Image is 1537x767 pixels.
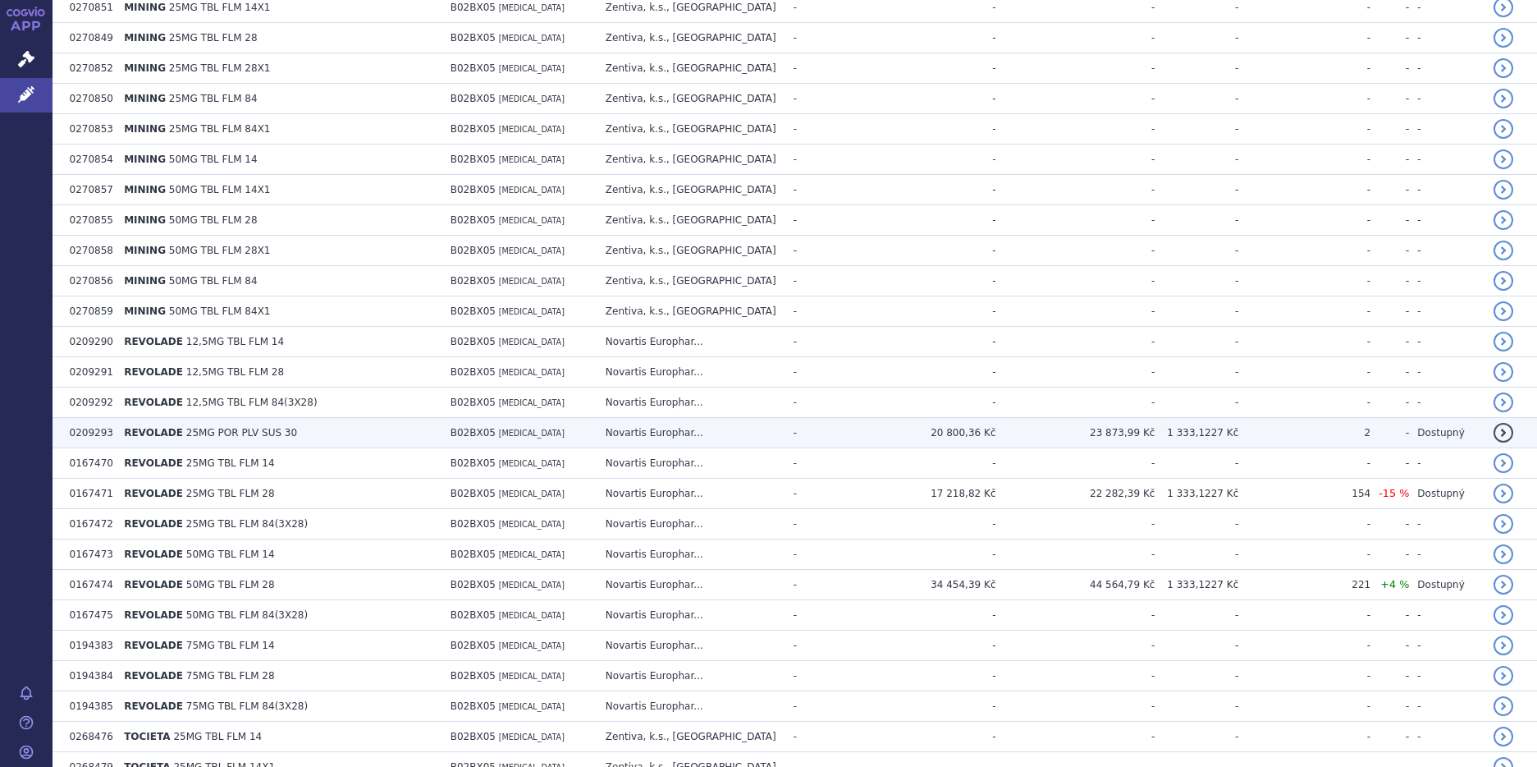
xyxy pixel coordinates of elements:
[1238,418,1370,448] td: 2
[1155,570,1238,600] td: 1 333,1227 Kč
[847,479,996,509] td: 17 218,82 Kč
[1238,205,1370,236] td: -
[499,3,565,12] span: [MEDICAL_DATA]
[785,114,847,145] td: -
[1155,236,1238,266] td: -
[124,123,166,135] span: MINING
[597,631,785,661] td: Novartis Europhar...
[1409,479,1484,509] td: Dostupný
[785,418,847,448] td: -
[1370,327,1409,357] td: -
[499,64,565,73] span: [MEDICAL_DATA]
[1494,423,1513,443] a: detail
[451,397,496,408] span: B02BX05
[847,540,996,570] td: -
[1238,448,1370,479] td: -
[1494,58,1513,78] a: detail
[1494,636,1513,655] a: detail
[995,418,1155,448] td: 23 873,99 Kč
[1155,448,1238,479] td: -
[1155,266,1238,296] td: -
[847,114,996,145] td: -
[1370,23,1409,53] td: -
[451,32,496,44] span: B02BX05
[847,448,996,479] td: -
[451,154,496,165] span: B02BX05
[597,23,785,53] td: Zentiva, k.s., [GEOGRAPHIC_DATA]
[1370,114,1409,145] td: -
[1409,296,1484,327] td: -
[499,307,565,316] span: [MEDICAL_DATA]
[124,366,183,378] span: REVOLADE
[597,327,785,357] td: Novartis Europhar...
[1155,296,1238,327] td: -
[995,540,1155,570] td: -
[1494,119,1513,139] a: detail
[451,123,496,135] span: B02BX05
[597,266,785,296] td: Zentiva, k.s., [GEOGRAPHIC_DATA]
[1494,180,1513,200] a: detail
[499,186,565,195] span: [MEDICAL_DATA]
[1494,89,1513,108] a: detail
[995,448,1155,479] td: -
[785,570,847,600] td: -
[1155,509,1238,540] td: -
[995,84,1155,114] td: -
[124,2,166,13] span: MINING
[1409,205,1484,236] td: -
[1494,544,1513,564] a: detail
[62,357,117,388] td: 0209291
[1494,301,1513,321] a: detail
[1370,236,1409,266] td: -
[1370,418,1409,448] td: -
[1155,418,1238,448] td: 1 333,1227 Kč
[186,366,284,378] span: 12,5MG TBL FLM 28
[597,296,785,327] td: Zentiva, k.s., [GEOGRAPHIC_DATA]
[499,34,565,43] span: [MEDICAL_DATA]
[995,357,1155,388] td: -
[124,32,166,44] span: MINING
[1409,448,1484,479] td: -
[169,184,271,195] span: 50MG TBL FLM 14X1
[1238,600,1370,631] td: -
[785,145,847,175] td: -
[995,205,1155,236] td: -
[785,388,847,418] td: -
[62,175,117,205] td: 0270857
[597,388,785,418] td: Novartis Europhar...
[1409,327,1484,357] td: -
[1494,362,1513,382] a: detail
[1370,509,1409,540] td: -
[186,609,308,621] span: 50MG TBL FLM 84(3X28)
[995,114,1155,145] td: -
[1155,540,1238,570] td: -
[1409,145,1484,175] td: -
[124,305,166,317] span: MINING
[169,245,271,256] span: 50MG TBL FLM 28X1
[451,214,496,226] span: B02BX05
[1409,388,1484,418] td: -
[995,23,1155,53] td: -
[597,114,785,145] td: Zentiva, k.s., [GEOGRAPHIC_DATA]
[785,53,847,84] td: -
[1370,357,1409,388] td: -
[995,570,1155,600] td: 44 564,79 Kč
[1238,84,1370,114] td: -
[124,488,183,499] span: REVOLADE
[186,336,284,347] span: 12,5MG TBL FLM 14
[1238,357,1370,388] td: -
[847,175,996,205] td: -
[499,550,565,559] span: [MEDICAL_DATA]
[499,581,565,590] span: [MEDICAL_DATA]
[169,305,271,317] span: 50MG TBL FLM 84X1
[597,205,785,236] td: Zentiva, k.s., [GEOGRAPHIC_DATA]
[62,266,117,296] td: 0270856
[1494,484,1513,503] a: detail
[1379,487,1409,499] span: -15 %
[1238,266,1370,296] td: -
[499,338,565,347] span: [MEDICAL_DATA]
[62,145,117,175] td: 0270854
[124,518,183,530] span: REVOLADE
[169,32,258,44] span: 25MG TBL FLM 28
[451,245,496,256] span: B02BX05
